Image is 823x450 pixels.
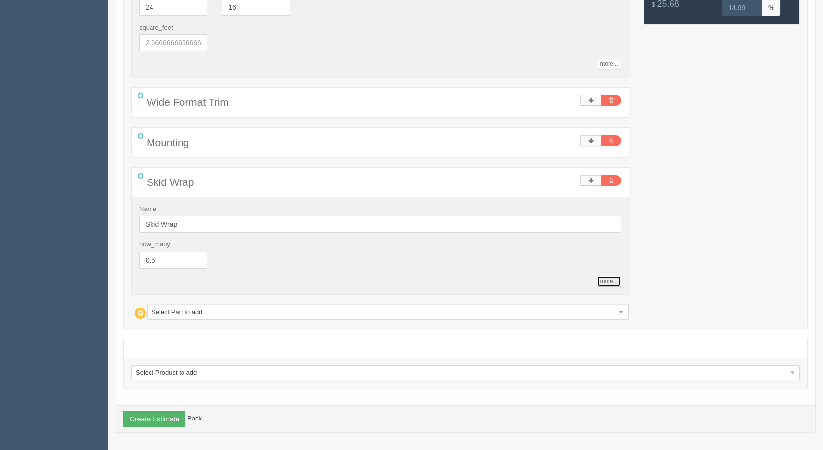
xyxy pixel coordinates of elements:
a: more... [597,276,621,287]
a: Select Part to add [147,305,629,320]
span: Select Product to add [136,366,787,380]
a: Select Product to add [131,365,800,380]
span: Wide Format Trim [147,96,229,108]
button: Create Estimate [123,411,185,427]
span: Mounting [147,137,189,148]
span: Select Part to add [152,305,615,319]
label: how_many [139,240,170,249]
label: Name [139,205,156,214]
input: Name [139,216,621,233]
input: 2.6666666666666665 [139,34,207,51]
span: $ [652,1,655,8]
a: Back [187,415,202,422]
a: more... [597,59,621,69]
label: square_feet [139,23,173,32]
span: Skid Wrap [147,177,194,188]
